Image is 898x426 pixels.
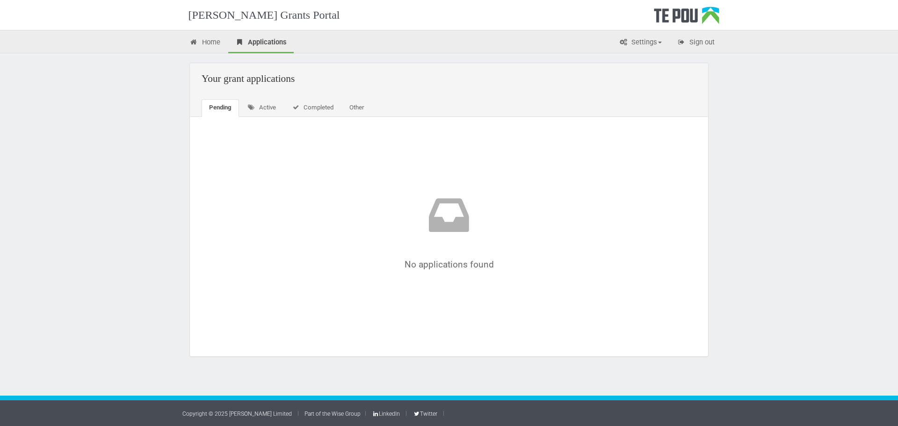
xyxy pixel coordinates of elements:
[342,99,371,117] a: Other
[228,33,294,53] a: Applications
[240,99,283,117] a: Active
[670,33,722,53] a: Sign out
[202,68,701,90] h2: Your grant applications
[612,33,669,53] a: Settings
[413,411,437,417] a: Twitter
[304,411,361,417] a: Part of the Wise Group
[230,192,668,269] div: No applications found
[182,411,292,417] a: Copyright © 2025 [PERSON_NAME] Limited
[284,99,341,117] a: Completed
[182,33,227,53] a: Home
[372,411,400,417] a: LinkedIn
[654,7,719,30] div: Te Pou Logo
[202,99,239,117] a: Pending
